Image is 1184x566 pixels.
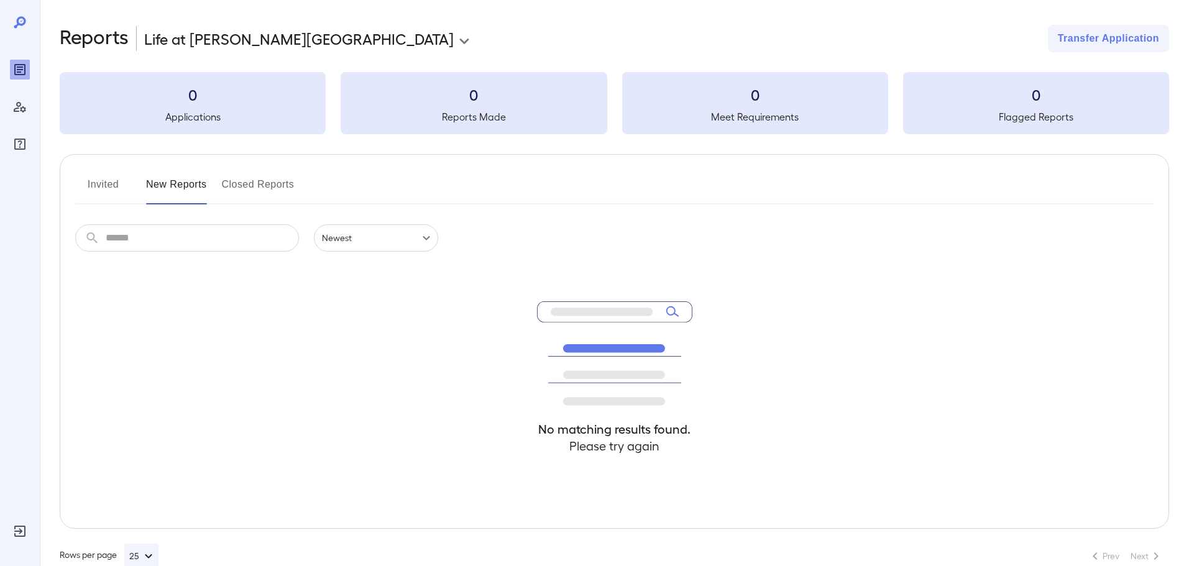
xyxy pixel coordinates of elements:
[222,175,295,204] button: Closed Reports
[622,84,888,104] h3: 0
[1082,546,1169,566] nav: pagination navigation
[341,109,607,124] h5: Reports Made
[10,97,30,117] div: Manage Users
[60,72,1169,134] summary: 0Applications0Reports Made0Meet Requirements0Flagged Reports
[10,134,30,154] div: FAQ
[622,109,888,124] h5: Meet Requirements
[75,175,131,204] button: Invited
[341,84,607,104] h3: 0
[10,60,30,80] div: Reports
[537,421,692,437] h4: No matching results found.
[10,521,30,541] div: Log Out
[60,84,326,104] h3: 0
[60,109,326,124] h5: Applications
[146,175,207,204] button: New Reports
[60,25,129,52] h2: Reports
[1048,25,1169,52] button: Transfer Application
[537,437,692,454] h4: Please try again
[314,224,438,252] div: Newest
[903,109,1169,124] h5: Flagged Reports
[903,84,1169,104] h3: 0
[144,29,454,48] p: Life at [PERSON_NAME][GEOGRAPHIC_DATA]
